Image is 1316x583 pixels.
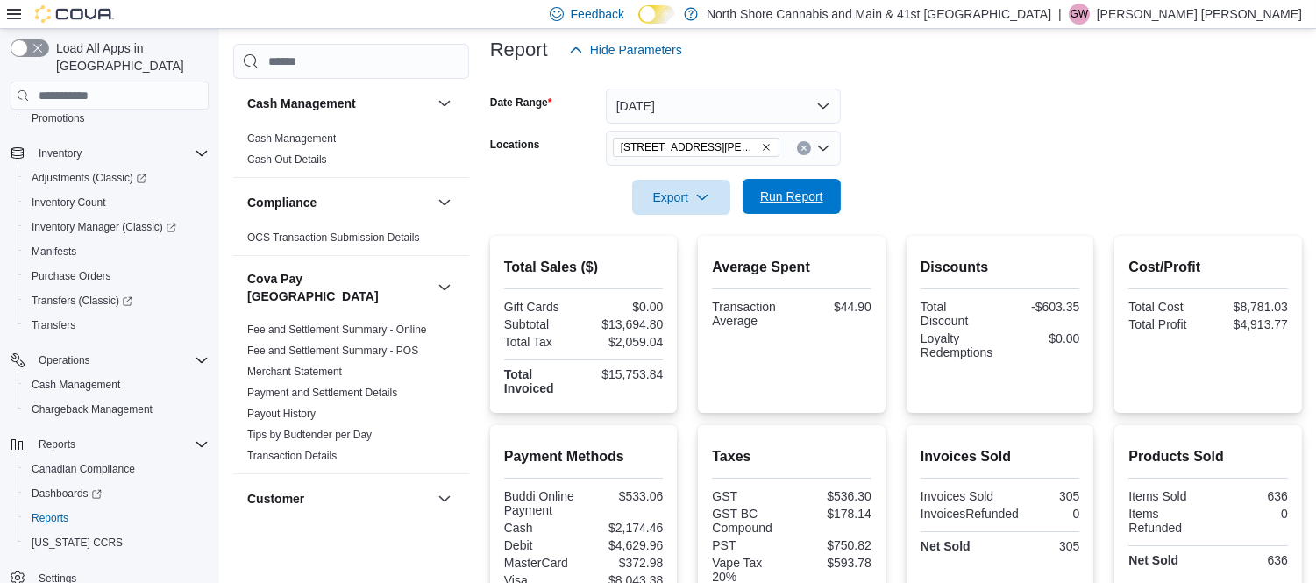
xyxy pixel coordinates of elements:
[247,231,420,245] span: OCS Transaction Submission Details
[25,399,209,420] span: Chargeback Management
[247,270,430,305] button: Cova Pay [GEOGRAPHIC_DATA]
[25,167,153,188] a: Adjustments (Classic)
[795,507,871,521] div: $178.14
[504,556,580,570] div: MasterCard
[32,318,75,332] span: Transfers
[590,41,682,59] span: Hide Parameters
[587,521,664,535] div: $2,174.46
[32,220,176,234] span: Inventory Manager (Classic)
[921,539,971,553] strong: Net Sold
[25,315,209,336] span: Transfers
[25,374,209,395] span: Cash Management
[25,483,109,504] a: Dashboards
[1128,489,1205,503] div: Items Sold
[25,290,209,311] span: Transfers (Classic)
[1004,300,1080,314] div: -$603.35
[32,487,102,501] span: Dashboards
[247,450,337,462] a: Transaction Details
[247,132,336,145] a: Cash Management
[247,323,427,337] span: Fee and Settlement Summary - Online
[32,350,97,371] button: Operations
[25,290,139,311] a: Transfers (Classic)
[32,462,135,476] span: Canadian Compliance
[25,241,209,262] span: Manifests
[32,378,120,392] span: Cash Management
[712,507,788,535] div: GST BC Compound
[247,386,397,400] span: Payment and Settlement Details
[707,4,1051,25] p: North Shore Cannabis and Main & 41st [GEOGRAPHIC_DATA]
[434,192,455,213] button: Compliance
[587,538,664,552] div: $4,629.96
[712,446,871,467] h2: Taxes
[1026,507,1079,521] div: 0
[25,459,142,480] a: Canadian Compliance
[35,5,114,23] img: Cova
[504,521,580,535] div: Cash
[247,449,337,463] span: Transaction Details
[743,179,841,214] button: Run Report
[247,387,397,399] a: Payment and Settlement Details
[795,300,871,314] div: $44.90
[247,95,356,112] h3: Cash Management
[632,180,730,215] button: Export
[921,257,1080,278] h2: Discounts
[1004,331,1080,345] div: $0.00
[490,96,552,110] label: Date Range
[32,143,209,164] span: Inventory
[18,106,216,131] button: Promotions
[490,39,548,60] h3: Report
[247,194,317,211] h3: Compliance
[587,367,664,381] div: $15,753.84
[32,511,68,525] span: Reports
[25,532,130,553] a: [US_STATE] CCRS
[18,481,216,506] a: Dashboards
[638,24,639,25] span: Dark Mode
[1212,300,1288,314] div: $8,781.03
[1097,4,1302,25] p: [PERSON_NAME] [PERSON_NAME]
[921,489,997,503] div: Invoices Sold
[4,141,216,166] button: Inventory
[606,89,841,124] button: [DATE]
[247,429,372,441] a: Tips by Budtender per Day
[247,407,316,421] span: Payout History
[587,317,664,331] div: $13,694.80
[504,538,580,552] div: Debit
[621,139,758,156] span: [STREET_ADDRESS][PERSON_NAME]
[247,408,316,420] a: Payout History
[1212,317,1288,331] div: $4,913.77
[25,483,209,504] span: Dashboards
[816,141,830,155] button: Open list of options
[504,257,664,278] h2: Total Sales ($)
[247,95,430,112] button: Cash Management
[921,507,1019,521] div: InvoicesRefunded
[643,180,720,215] span: Export
[712,489,788,503] div: GST
[25,266,209,287] span: Purchase Orders
[1212,553,1288,567] div: 636
[1069,4,1090,25] div: Griffin Wright
[39,437,75,451] span: Reports
[39,353,90,367] span: Operations
[504,335,580,349] div: Total Tax
[32,111,85,125] span: Promotions
[25,459,209,480] span: Canadian Compliance
[1004,489,1080,503] div: 305
[434,93,455,114] button: Cash Management
[247,231,420,244] a: OCS Transaction Submission Details
[25,399,160,420] a: Chargeback Management
[233,227,469,255] div: Compliance
[247,490,304,508] h3: Customer
[1128,257,1288,278] h2: Cost/Profit
[921,446,1080,467] h2: Invoices Sold
[1070,4,1088,25] span: GW
[25,532,209,553] span: Washington CCRS
[1128,300,1205,314] div: Total Cost
[587,489,664,503] div: $533.06
[797,141,811,155] button: Clear input
[32,536,123,550] span: [US_STATE] CCRS
[32,269,111,283] span: Purchase Orders
[18,397,216,422] button: Chargeback Management
[247,153,327,167] span: Cash Out Details
[1058,4,1062,25] p: |
[247,345,418,357] a: Fee and Settlement Summary - POS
